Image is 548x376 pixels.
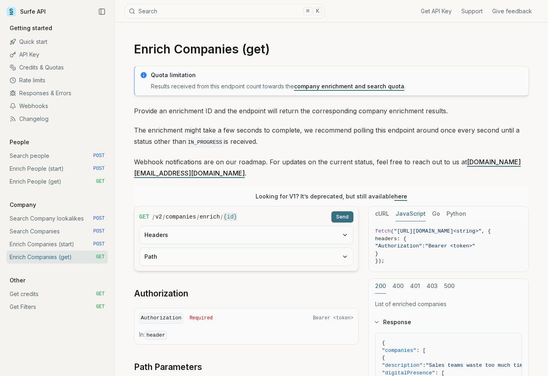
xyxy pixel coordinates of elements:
a: Enrich Companies (start) POST [6,238,108,251]
span: headers: { [375,236,406,242]
button: cURL [375,206,389,221]
button: Python [447,206,466,221]
a: Surfe API [6,6,46,18]
span: / [197,213,199,221]
a: Support [461,7,483,15]
p: Other [6,276,28,284]
span: fetch [375,228,391,234]
span: "companies" [382,347,416,354]
a: Search Companies POST [6,225,108,238]
button: Path [140,248,353,266]
span: : [422,243,425,249]
button: Collapse Sidebar [96,6,108,18]
span: Required [189,315,213,321]
a: Credits & Quotas [6,61,108,74]
a: Search Company lookalikes POST [6,212,108,225]
span: } [375,251,378,257]
a: company enrichment and search quota [294,83,404,90]
span: : [ [416,347,426,354]
span: Bearer <token> [313,315,353,321]
a: Quick start [6,35,108,48]
span: }); [375,258,384,264]
a: Get API Key [421,7,452,15]
p: Getting started [6,24,55,32]
a: Enrich People (get) GET [6,175,108,188]
span: GET [96,291,105,297]
h1: Enrich Companies (get) [134,42,529,56]
button: Response [369,312,528,333]
a: Changelog [6,112,108,125]
button: JavaScript [396,206,426,221]
a: here [394,193,407,200]
a: Responses & Errors [6,87,108,100]
a: Path Parameters [134,362,202,373]
button: Headers [140,226,353,244]
code: Authorization [139,313,183,324]
p: Looking for V1? It’s deprecated, but still available [256,192,407,200]
code: header [145,331,167,340]
kbd: K [313,7,322,16]
code: companies [166,213,196,221]
button: 400 [392,279,404,294]
span: "[URL][DOMAIN_NAME]<string>" [394,228,481,234]
span: { [382,340,385,346]
span: : [422,362,426,368]
span: GET [96,254,105,260]
span: : [ [435,370,444,376]
a: Rate limits [6,74,108,87]
p: Webhook notifications are on our roadmap. For updates on the current status, feel free to reach o... [134,156,529,179]
span: POST [93,166,105,172]
span: POST [93,241,105,247]
span: "Bearer <token>" [425,243,475,249]
p: Company [6,201,39,209]
span: / [163,213,165,221]
p: Provide an enrichment ID and the endpoint will return the corresponding company enrichment results. [134,105,529,116]
span: ( [391,228,394,234]
span: / [221,213,223,221]
code: IN_PROGRESS [186,138,224,147]
code: enrich [200,213,220,221]
span: GET [96,304,105,310]
a: Webhooks [6,100,108,112]
button: 401 [410,279,420,294]
span: POST [93,153,105,159]
kbd: ⌘ [303,7,312,16]
span: GET [96,178,105,185]
button: Go [432,206,440,221]
a: Get Filters GET [6,300,108,313]
span: "Authorization" [375,243,422,249]
a: Authorization [134,288,188,299]
code: v2 [155,213,162,221]
span: , { [481,228,491,234]
a: Give feedback [492,7,532,15]
p: In: [139,331,353,339]
button: 200 [375,279,386,294]
span: "description" [382,362,422,368]
button: Search⌘K [124,4,325,18]
p: List of enriched companies [375,300,522,308]
button: 500 [444,279,455,294]
a: Enrich Companies (get) GET [6,251,108,264]
a: Search people POST [6,149,108,162]
p: Quota limitation [151,71,524,79]
span: POST [93,215,105,222]
p: The enrichment might take a few seconds to complete, we recommend polling this endpoint around on... [134,125,529,148]
a: Enrich People (start) POST [6,162,108,175]
span: "digitalPresence" [382,370,435,376]
span: POST [93,228,105,235]
p: Results received from this endpoint count towards the . [151,82,524,90]
a: Get credits GET [6,288,108,300]
span: / [152,213,154,221]
code: {id} [223,213,237,221]
span: { [382,355,385,361]
span: GET [139,213,149,221]
button: Send [331,211,353,223]
a: API Key [6,48,108,61]
p: People [6,138,32,146]
button: 403 [426,279,438,294]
